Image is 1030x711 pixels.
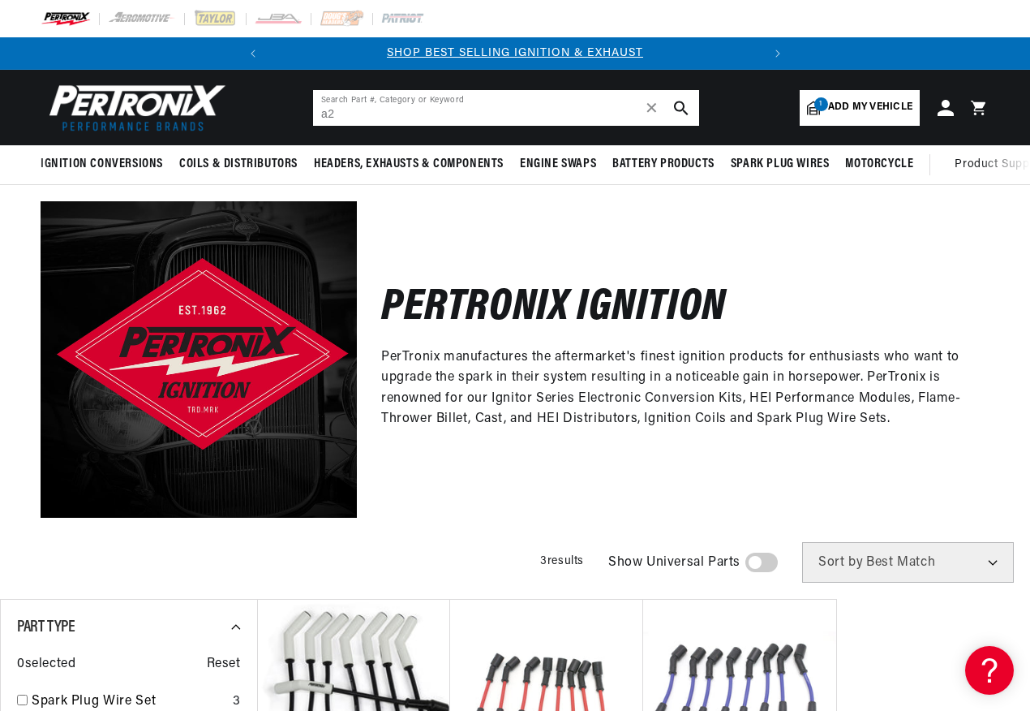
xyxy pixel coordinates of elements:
span: 0 selected [17,654,75,675]
span: Add my vehicle [828,100,912,115]
span: Engine Swaps [520,156,596,173]
summary: Headers, Exhausts & Components [306,145,512,183]
span: Battery Products [612,156,715,173]
h2: Pertronix Ignition [381,290,726,328]
summary: Motorcycle [837,145,921,183]
img: Pertronix [41,80,227,136]
button: Translation missing: en.sections.announcements.previous_announcement [237,37,269,70]
summary: Spark Plug Wires [723,145,838,183]
span: Spark Plug Wires [731,156,830,173]
button: Translation missing: en.sections.announcements.next_announcement [762,37,794,70]
button: search button [663,90,699,126]
span: Ignition Conversions [41,156,163,173]
img: Pertronix Ignition [41,201,357,518]
span: Headers, Exhausts & Components [314,156,504,173]
input: Search Part #, Category or Keyword [313,90,699,126]
summary: Ignition Conversions [41,145,171,183]
span: 1 [814,97,828,111]
div: Announcement [269,45,762,62]
a: 1Add my vehicle [800,90,920,126]
summary: Battery Products [604,145,723,183]
span: 3 results [540,555,584,567]
div: 1 of 2 [269,45,762,62]
summary: Coils & Distributors [171,145,306,183]
p: PerTronix manufactures the aftermarket's finest ignition products for enthusiasts who want to upg... [381,347,965,430]
span: Reset [207,654,241,675]
span: Show Universal Parts [608,553,740,574]
span: Part Type [17,619,75,636]
a: SHOP BEST SELLING IGNITION & EXHAUST [387,47,643,59]
summary: Engine Swaps [512,145,604,183]
span: Coils & Distributors [179,156,298,173]
span: Sort by [818,556,863,569]
span: Motorcycle [845,156,913,173]
select: Sort by [802,542,1014,583]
